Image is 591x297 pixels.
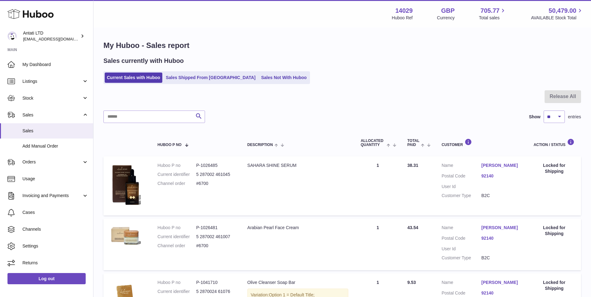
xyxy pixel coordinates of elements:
span: 38.31 [407,163,418,168]
a: [PERSON_NAME] [481,225,521,231]
a: 92140 [481,290,521,296]
dd: P-1041710 [196,280,235,285]
span: Huboo P no [158,143,182,147]
span: Usage [22,176,88,182]
dt: Postal Code [441,173,481,181]
a: 92140 [481,173,521,179]
img: 1735332564.png [110,225,141,247]
td: 1 [355,156,401,215]
dt: Postal Code [441,235,481,243]
dd: 5 2870024 61076 [196,289,235,295]
a: 705.77 Total sales [479,7,507,21]
dt: Huboo P no [158,280,196,285]
td: 1 [355,219,401,270]
span: ALLOCATED Quantity [361,139,385,147]
span: Stock [22,95,82,101]
span: entries [568,114,581,120]
div: Antati LTD [23,30,79,42]
span: Sales [22,128,88,134]
dt: Huboo P no [158,163,196,168]
h1: My Huboo - Sales report [103,40,581,50]
dt: Customer Type [441,193,481,199]
dt: Huboo P no [158,225,196,231]
span: Sales [22,112,82,118]
dt: Channel order [158,181,196,186]
dd: B2C [481,255,521,261]
dd: P-1026485 [196,163,235,168]
div: Olive Cleanser Soap Bar [247,280,348,285]
span: Channels [22,226,88,232]
label: Show [529,114,541,120]
h2: Sales currently with Huboo [103,57,184,65]
dd: 5 287002 461007 [196,234,235,240]
div: Huboo Ref [392,15,413,21]
dt: Name [441,280,481,287]
dd: B2C [481,193,521,199]
span: Settings [22,243,88,249]
a: [PERSON_NAME] [481,163,521,168]
div: Customer [441,139,521,147]
span: 9.53 [407,280,416,285]
span: Orders [22,159,82,165]
a: Sales Not With Huboo [259,73,309,83]
dd: P-1026481 [196,225,235,231]
span: Cases [22,210,88,215]
span: Invoicing and Payments [22,193,82,199]
a: [PERSON_NAME] [481,280,521,285]
span: 43.54 [407,225,418,230]
span: Total paid [407,139,419,147]
dt: User Id [441,246,481,252]
dt: Customer Type [441,255,481,261]
span: [EMAIL_ADDRESS][DOMAIN_NAME] [23,36,92,41]
dt: Current identifier [158,172,196,177]
a: Sales Shipped From [GEOGRAPHIC_DATA] [164,73,258,83]
a: 92140 [481,235,521,241]
div: Locked for Shipping [534,225,575,237]
div: Action / Status [534,139,575,147]
div: SAHARA SHINE SERUM [247,163,348,168]
a: Current Sales with Huboo [105,73,162,83]
strong: GBP [441,7,455,15]
a: Log out [7,273,86,284]
span: My Dashboard [22,62,88,68]
span: Returns [22,260,88,266]
dt: Channel order [158,243,196,249]
dd: #6700 [196,243,235,249]
dt: Current identifier [158,234,196,240]
img: internalAdmin-14029@internal.huboo.com [7,31,17,41]
dt: Name [441,163,481,170]
span: AVAILABLE Stock Total [531,15,584,21]
span: 50,479.00 [549,7,576,15]
dt: Current identifier [158,289,196,295]
div: Locked for Shipping [534,163,575,174]
span: Add Manual Order [22,143,88,149]
span: 705.77 [480,7,499,15]
span: Description [247,143,273,147]
span: Total sales [479,15,507,21]
dt: User Id [441,184,481,190]
div: Arabian Pearl Face Cream [247,225,348,231]
div: Currency [437,15,455,21]
strong: 14029 [395,7,413,15]
dd: #6700 [196,181,235,186]
span: Listings [22,78,82,84]
dt: Name [441,225,481,232]
dd: 5 287002 461045 [196,172,235,177]
img: 1735333209.png [110,163,141,208]
div: Locked for Shipping [534,280,575,291]
a: 50,479.00 AVAILABLE Stock Total [531,7,584,21]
